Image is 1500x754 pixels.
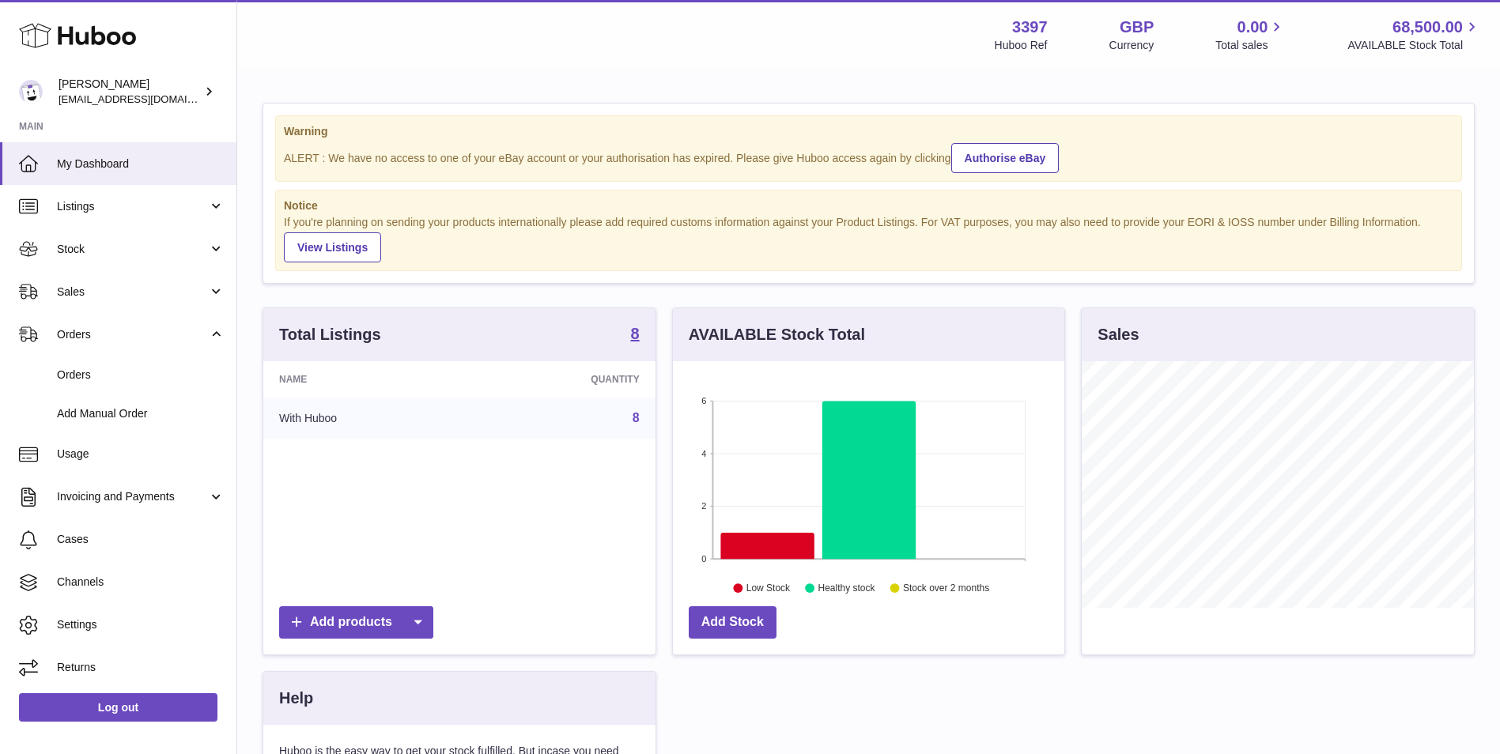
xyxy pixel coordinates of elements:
strong: 8 [631,326,640,341]
span: Settings [57,617,225,632]
span: 68,500.00 [1392,17,1463,38]
div: ALERT : We have no access to one of your eBay account or your authorisation has expired. Please g... [284,141,1453,173]
text: Healthy stock [818,583,875,594]
span: 0.00 [1237,17,1268,38]
a: Log out [19,693,217,722]
h3: Help [279,688,313,709]
div: [PERSON_NAME] [59,77,201,107]
text: Low Stock [746,583,791,594]
strong: GBP [1120,17,1154,38]
a: Authorise eBay [951,143,1060,173]
h3: Sales [1098,324,1139,345]
span: Returns [57,660,225,675]
th: Quantity [470,361,655,398]
span: Stock [57,242,208,257]
span: Listings [57,199,208,214]
h3: AVAILABLE Stock Total [689,324,865,345]
span: My Dashboard [57,156,225,172]
div: Currency [1109,38,1154,53]
a: 68,500.00 AVAILABLE Stock Total [1347,17,1481,53]
span: Orders [57,327,208,342]
span: Add Manual Order [57,406,225,421]
a: Add Stock [689,606,776,639]
a: View Listings [284,232,381,262]
text: Stock over 2 months [903,583,989,594]
div: Huboo Ref [995,38,1048,53]
span: Channels [57,575,225,590]
strong: 3397 [1012,17,1048,38]
span: Cases [57,532,225,547]
div: If you're planning on sending your products internationally please add required customs informati... [284,215,1453,262]
text: 4 [701,449,706,458]
img: sales@canchema.com [19,80,43,104]
h3: Total Listings [279,324,381,345]
span: Usage [57,447,225,462]
span: AVAILABLE Stock Total [1347,38,1481,53]
text: 6 [701,396,706,405]
span: Total sales [1215,38,1286,53]
td: With Huboo [263,398,470,439]
span: [EMAIL_ADDRESS][DOMAIN_NAME] [59,92,232,105]
strong: Notice [284,198,1453,213]
span: Sales [57,285,208,300]
th: Name [263,361,470,398]
text: 0 [701,554,706,564]
a: Add products [279,606,433,639]
span: Orders [57,368,225,383]
text: 2 [701,502,706,511]
strong: Warning [284,124,1453,139]
span: Invoicing and Payments [57,489,208,504]
a: 8 [633,411,640,424]
a: 8 [631,326,640,345]
a: 0.00 Total sales [1215,17,1286,53]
